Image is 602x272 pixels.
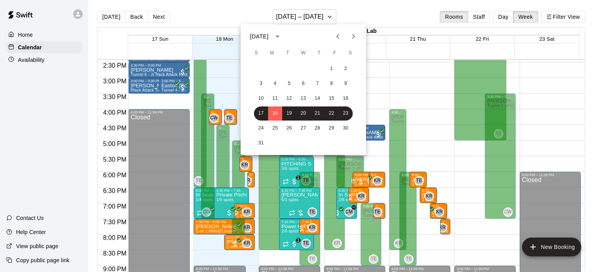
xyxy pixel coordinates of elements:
[325,92,339,106] button: 15
[296,106,310,121] button: 20
[254,136,268,150] button: 31
[271,30,284,43] button: calendar view is open, switch to year view
[330,29,346,44] button: Previous month
[296,77,310,91] button: 6
[281,45,295,61] span: Tuesday
[346,29,361,44] button: Next month
[343,45,357,61] span: Saturday
[339,77,353,91] button: 9
[282,121,296,135] button: 26
[310,121,325,135] button: 28
[312,45,326,61] span: Thursday
[328,45,342,61] span: Friday
[339,62,353,76] button: 2
[296,45,310,61] span: Wednesday
[325,77,339,91] button: 8
[268,77,282,91] button: 4
[282,92,296,106] button: 12
[268,92,282,106] button: 11
[254,92,268,106] button: 10
[296,92,310,106] button: 13
[310,92,325,106] button: 14
[254,77,268,91] button: 3
[339,92,353,106] button: 16
[254,106,268,121] button: 17
[282,106,296,121] button: 19
[250,32,268,41] div: [DATE]
[268,106,282,121] button: 18
[310,106,325,121] button: 21
[325,62,339,76] button: 1
[296,121,310,135] button: 27
[282,77,296,91] button: 5
[265,45,279,61] span: Monday
[249,45,263,61] span: Sunday
[310,77,325,91] button: 7
[254,121,268,135] button: 24
[339,106,353,121] button: 23
[325,106,339,121] button: 22
[268,121,282,135] button: 25
[339,121,353,135] button: 30
[325,121,339,135] button: 29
